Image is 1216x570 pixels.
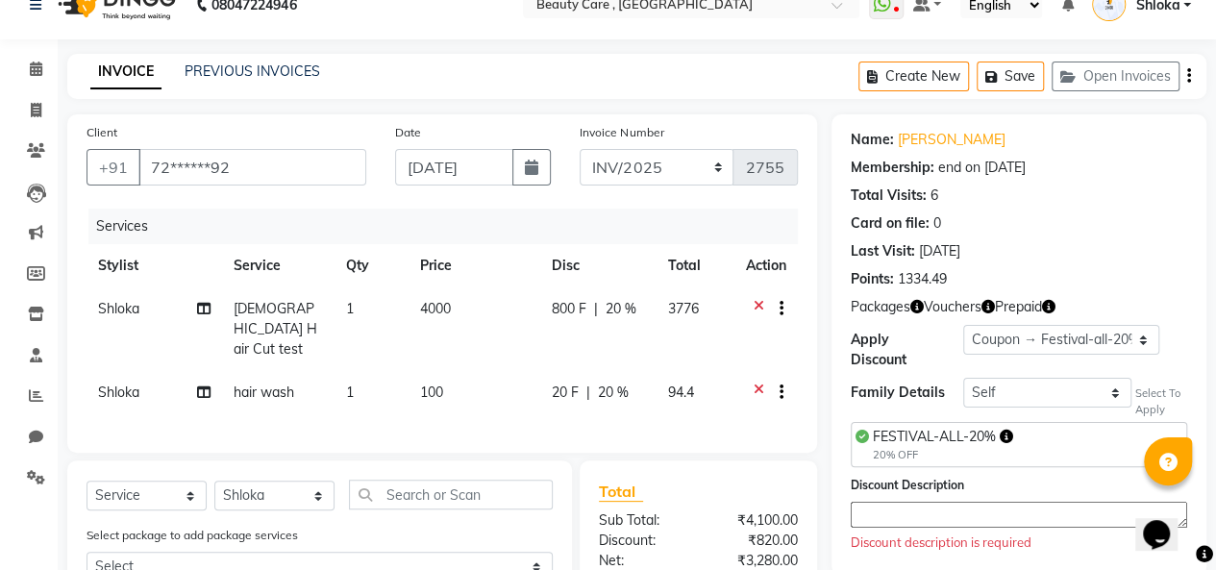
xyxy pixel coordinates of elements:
span: 4000 [420,300,451,317]
th: Service [222,244,334,287]
button: +91 [87,149,140,186]
span: Shloka [98,300,139,317]
div: 20% OFF [873,447,1013,463]
div: Membership: [851,158,934,178]
div: ₹4,100.00 [698,510,812,531]
span: 20 % [598,383,629,403]
div: Discount description is required [851,533,1187,553]
div: Total Visits: [851,186,927,206]
span: FESTIVAL-ALL-20% [873,428,996,445]
div: end on [DATE] [938,158,1026,178]
div: Apply Discount [851,330,963,370]
div: Discount: [584,531,699,551]
a: PREVIOUS INVOICES [185,62,320,80]
iframe: chat widget [1135,493,1197,551]
span: hair wash [234,384,294,401]
div: Points: [851,269,894,289]
div: 1334.49 [898,269,947,289]
th: Stylist [87,244,222,287]
span: Prepaid [995,297,1042,317]
div: Services [88,209,812,244]
label: Invoice Number [580,124,663,141]
span: 3776 [667,300,698,317]
span: Shloka [98,384,139,401]
span: 94.4 [667,384,693,401]
div: ₹820.00 [698,531,812,551]
span: [DEMOGRAPHIC_DATA] Hair Cut test [234,300,317,358]
div: 0 [933,213,941,234]
th: Action [734,244,798,287]
label: Client [87,124,117,141]
div: Select To Apply [1135,385,1187,418]
th: Qty [334,244,408,287]
input: Search by Name/Mobile/Email/Code [138,149,366,186]
div: 6 [931,186,938,206]
button: Open Invoices [1052,62,1179,91]
div: Family Details [851,383,963,403]
div: Card on file: [851,213,930,234]
div: Name: [851,130,894,150]
div: Sub Total: [584,510,699,531]
span: | [594,299,598,319]
span: 1 [345,300,353,317]
span: Total [599,482,643,502]
a: INVOICE [90,55,161,89]
th: Disc [540,244,657,287]
span: | [586,383,590,403]
span: 20 F [552,383,579,403]
span: Vouchers [924,297,981,317]
button: Save [977,62,1044,91]
span: Packages [851,297,910,317]
label: Date [395,124,421,141]
div: Last Visit: [851,241,915,261]
span: 800 F [552,299,586,319]
th: Price [409,244,540,287]
span: 20 % [606,299,636,319]
th: Total [656,244,734,287]
input: Search or Scan [349,480,553,509]
a: [PERSON_NAME] [898,130,1005,150]
label: Select package to add package services [87,527,298,544]
span: 100 [420,384,443,401]
button: Create New [858,62,969,91]
div: [DATE] [919,241,960,261]
label: Discount Description [851,477,964,494]
span: 1 [345,384,353,401]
